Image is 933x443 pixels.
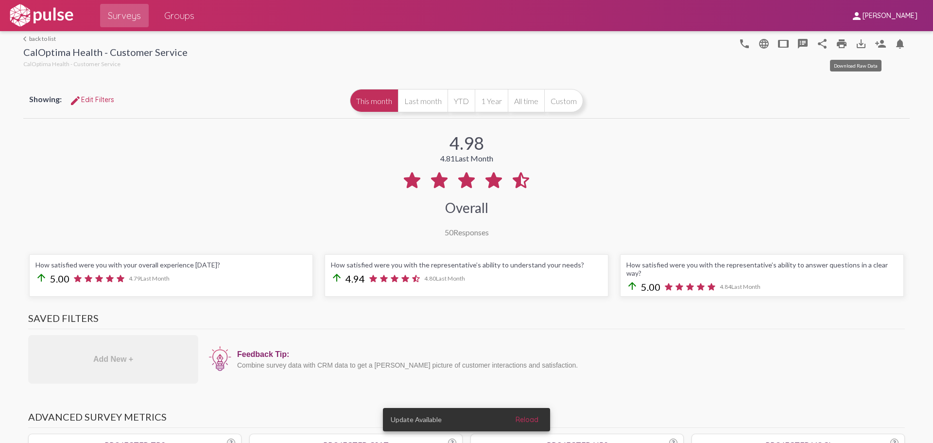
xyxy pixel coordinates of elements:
[445,228,489,237] div: Responses
[739,38,750,50] mat-icon: language
[164,7,194,24] span: Groups
[735,34,754,53] button: language
[516,415,538,424] span: Reload
[69,95,114,104] span: Edit Filters
[440,154,493,163] div: 4.81
[836,38,847,50] mat-icon: print
[774,34,793,53] button: tablet
[544,89,583,112] button: Custom
[29,94,62,104] span: Showing:
[875,38,886,50] mat-icon: Person
[626,280,638,292] mat-icon: arrow_upward
[890,34,910,53] button: Bell
[793,34,812,53] button: speaker_notes
[331,261,602,269] div: How satisfied were you with the representative’s ability to understand your needs?
[23,46,188,60] div: CalOptima Health - Customer Service
[863,12,917,20] span: [PERSON_NAME]
[816,38,828,50] mat-icon: Share
[28,411,905,428] h3: Advanced Survey Metrics
[35,261,307,269] div: How satisfied were you with your overall experience [DATE]?
[50,273,69,284] span: 5.00
[331,272,343,284] mat-icon: arrow_upward
[449,132,484,154] div: 4.98
[508,411,546,428] button: Reload
[23,35,188,42] a: back to list
[237,361,900,369] div: Combine survey data with CRM data to get a [PERSON_NAME] picture of customer interactions and sat...
[455,154,493,163] span: Last Month
[108,7,141,24] span: Surveys
[23,36,29,42] mat-icon: arrow_back_ios
[208,345,232,372] img: icon12.png
[754,34,774,53] button: language
[398,89,448,112] button: Last month
[851,10,863,22] mat-icon: person
[129,275,170,282] span: 4.79
[8,3,75,28] img: white-logo.svg
[69,95,81,106] mat-icon: Edit Filters
[626,261,898,277] div: How satisfied were you with the representative’s ability to answer questions in a clear way?
[475,89,508,112] button: 1 Year
[156,4,202,27] a: Groups
[28,312,905,329] h3: Saved Filters
[445,199,488,216] div: Overall
[100,4,149,27] a: Surveys
[436,275,465,282] span: Last Month
[797,38,809,50] mat-icon: speaker_notes
[391,415,442,425] span: Update Available
[62,91,122,108] button: Edit FiltersEdit Filters
[35,272,47,284] mat-icon: arrow_upward
[843,6,925,24] button: [PERSON_NAME]
[350,89,398,112] button: This month
[720,283,760,290] span: 4.84
[871,34,890,53] button: Person
[855,38,867,50] mat-icon: Download
[346,273,365,284] span: 4.94
[851,34,871,53] button: Download
[448,89,475,112] button: YTD
[28,335,198,384] div: Add New +
[445,228,453,237] span: 50
[731,283,760,290] span: Last Month
[641,281,660,293] span: 5.00
[140,275,170,282] span: Last Month
[812,34,832,53] button: Share
[424,275,465,282] span: 4.80
[23,60,121,68] span: CalOptima Health - Customer Service
[237,350,900,359] div: Feedback Tip:
[894,38,906,50] mat-icon: Bell
[777,38,789,50] mat-icon: tablet
[758,38,770,50] mat-icon: language
[508,89,544,112] button: All time
[832,34,851,53] a: print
